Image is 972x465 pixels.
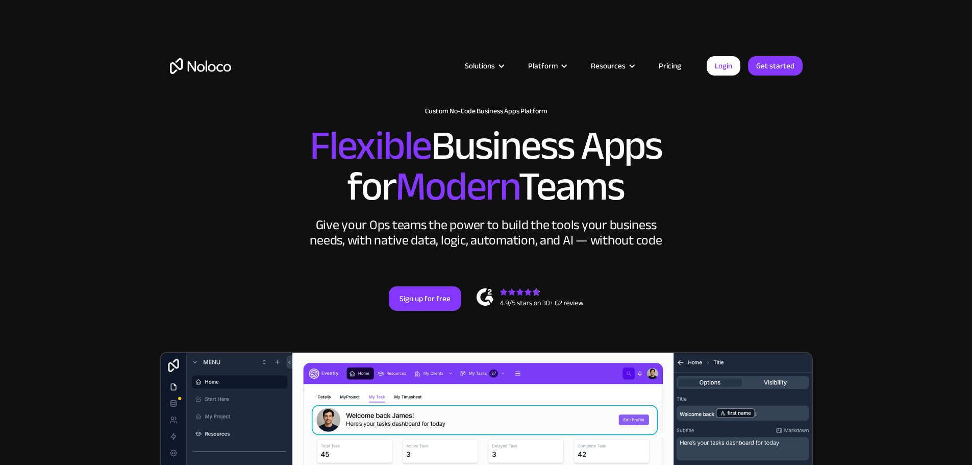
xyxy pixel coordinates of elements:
div: Platform [515,59,578,72]
div: Solutions [465,59,495,72]
a: Login [707,56,740,76]
div: Solutions [452,59,515,72]
div: Resources [591,59,626,72]
div: Resources [578,59,646,72]
a: Sign up for free [389,286,461,311]
span: Modern [395,149,518,225]
span: Flexible [310,108,431,184]
a: Pricing [646,59,694,72]
h2: Business Apps for Teams [170,126,803,207]
div: Platform [528,59,558,72]
div: Give your Ops teams the power to build the tools your business needs, with native data, logic, au... [308,217,665,248]
a: Get started [748,56,803,76]
a: home [170,58,231,74]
